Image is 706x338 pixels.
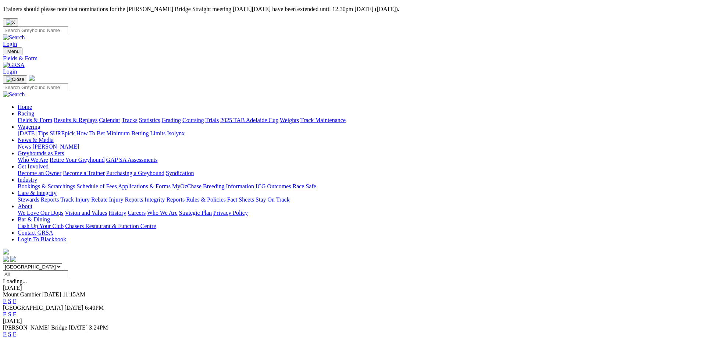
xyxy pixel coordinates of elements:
a: Injury Reports [109,196,143,203]
a: Login [3,68,17,75]
a: Who We Are [18,157,48,163]
a: Track Maintenance [300,117,346,123]
a: Coursing [182,117,204,123]
a: Who We Are [147,210,178,216]
a: Wagering [18,124,40,130]
a: About [18,203,32,209]
a: [PERSON_NAME] [32,143,79,150]
input: Select date [3,270,68,278]
div: Racing [18,117,703,124]
a: S [8,311,11,317]
a: Home [18,104,32,110]
img: Close [6,77,24,82]
button: Toggle navigation [3,75,27,83]
button: Close [3,18,18,26]
a: Stay On Track [256,196,289,203]
a: E [3,298,7,304]
a: Rules & Policies [186,196,226,203]
div: [DATE] [3,285,703,291]
div: News & Media [18,143,703,150]
a: Bar & Dining [18,216,50,223]
a: E [3,311,7,317]
img: twitter.svg [10,256,16,262]
a: How To Bet [76,130,105,136]
a: Stewards Reports [18,196,59,203]
div: Bar & Dining [18,223,703,230]
img: Search [3,34,25,41]
a: Greyhounds as Pets [18,150,64,156]
a: Careers [128,210,146,216]
img: facebook.svg [3,256,9,262]
a: Become a Trainer [63,170,105,176]
div: About [18,210,703,216]
a: F [13,298,16,304]
a: MyOzChase [172,183,202,189]
a: Strategic Plan [179,210,212,216]
a: Weights [280,117,299,123]
a: Privacy Policy [213,210,248,216]
input: Search [3,83,68,91]
a: Isolynx [167,130,185,136]
span: [PERSON_NAME] Bridge [3,324,67,331]
a: Purchasing a Greyhound [106,170,164,176]
div: [DATE] [3,318,703,324]
a: Race Safe [292,183,316,189]
span: Mount Gambier [3,291,41,298]
a: Industry [18,177,37,183]
a: Applications & Forms [118,183,171,189]
span: [DATE] [64,305,83,311]
a: We Love Our Dogs [18,210,63,216]
a: F [13,331,16,337]
a: S [8,298,11,304]
div: Care & Integrity [18,196,703,203]
a: Results & Replays [54,117,97,123]
a: Cash Up Your Club [18,223,64,229]
a: Minimum Betting Limits [106,130,165,136]
a: Trials [205,117,219,123]
a: Track Injury Rebate [60,196,107,203]
a: Fields & Form [18,117,52,123]
a: F [13,311,16,317]
a: Bookings & Scratchings [18,183,75,189]
img: GRSA [3,62,25,68]
span: [DATE] [42,291,61,298]
div: Fields & Form [3,55,703,62]
a: [DATE] Tips [18,130,48,136]
p: Trainers should please note that nominations for the [PERSON_NAME] Bridge Straight meeting [DATE]... [3,6,703,13]
span: 11:15AM [63,291,85,298]
span: 6:40PM [85,305,104,311]
span: [GEOGRAPHIC_DATA] [3,305,63,311]
a: Syndication [166,170,194,176]
a: 2025 TAB Adelaide Cup [220,117,278,123]
a: Login [3,41,17,47]
a: Statistics [139,117,160,123]
a: Grading [162,117,181,123]
span: 3:24PM [89,324,108,331]
img: Search [3,91,25,98]
a: GAP SA Assessments [106,157,158,163]
a: Breeding Information [203,183,254,189]
button: Toggle navigation [3,47,22,55]
a: Become an Owner [18,170,61,176]
a: Vision and Values [65,210,107,216]
a: Get Involved [18,163,49,170]
a: History [108,210,126,216]
a: E [3,331,7,337]
img: logo-grsa-white.png [29,75,35,81]
div: Industry [18,183,703,190]
a: Login To Blackbook [18,236,66,242]
div: Wagering [18,130,703,137]
a: Tracks [122,117,138,123]
a: News & Media [18,137,54,143]
a: Schedule of Fees [76,183,117,189]
a: Chasers Restaurant & Function Centre [65,223,156,229]
a: S [8,331,11,337]
a: Calendar [99,117,120,123]
div: Greyhounds as Pets [18,157,703,163]
img: X [6,19,15,25]
a: Integrity Reports [145,196,185,203]
img: logo-grsa-white.png [3,249,9,255]
span: Menu [7,49,19,54]
div: Get Involved [18,170,703,177]
a: Racing [18,110,34,117]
